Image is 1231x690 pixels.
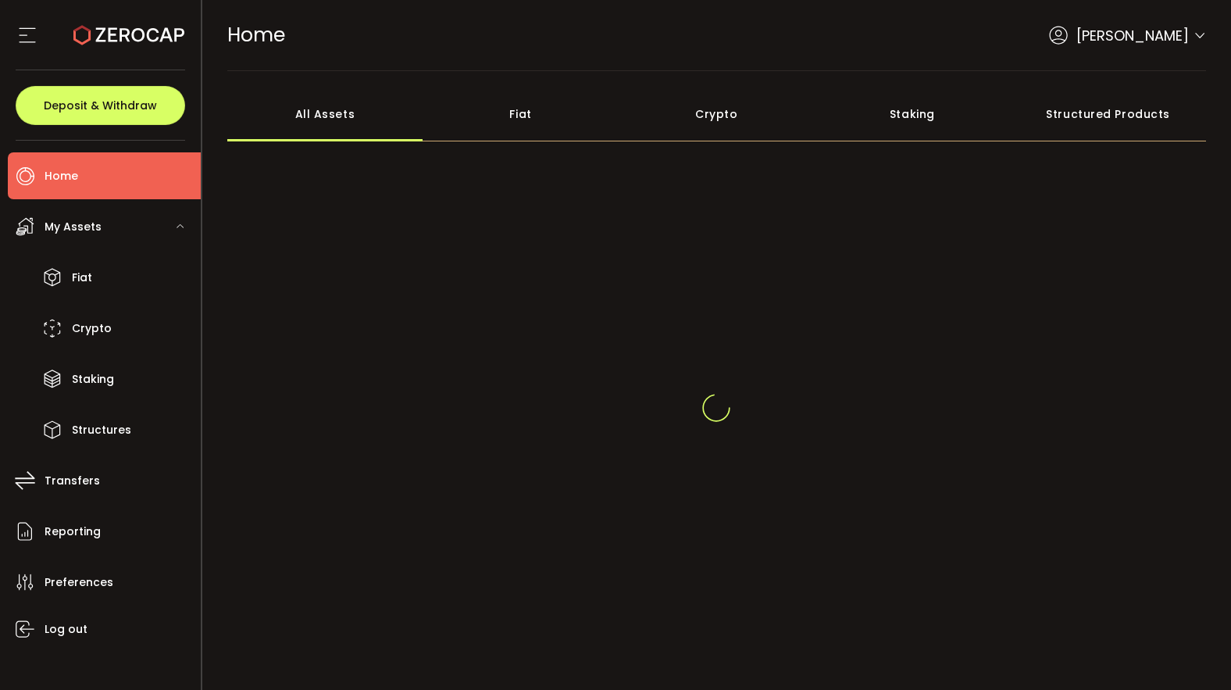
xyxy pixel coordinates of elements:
span: Deposit & Withdraw [44,100,157,111]
span: Crypto [72,317,112,340]
div: All Assets [227,87,423,141]
span: Fiat [72,266,92,289]
span: Reporting [45,520,101,543]
span: My Assets [45,216,102,238]
div: Fiat [423,87,619,141]
span: Structures [72,419,131,442]
span: [PERSON_NAME] [1076,25,1189,46]
span: Staking [72,368,114,391]
button: Deposit & Withdraw [16,86,185,125]
span: Home [227,21,285,48]
span: Preferences [45,571,113,594]
span: Home [45,165,78,188]
div: Staking [815,87,1011,141]
span: Log out [45,618,87,641]
div: Structured Products [1010,87,1206,141]
div: Crypto [619,87,815,141]
span: Transfers [45,470,100,492]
